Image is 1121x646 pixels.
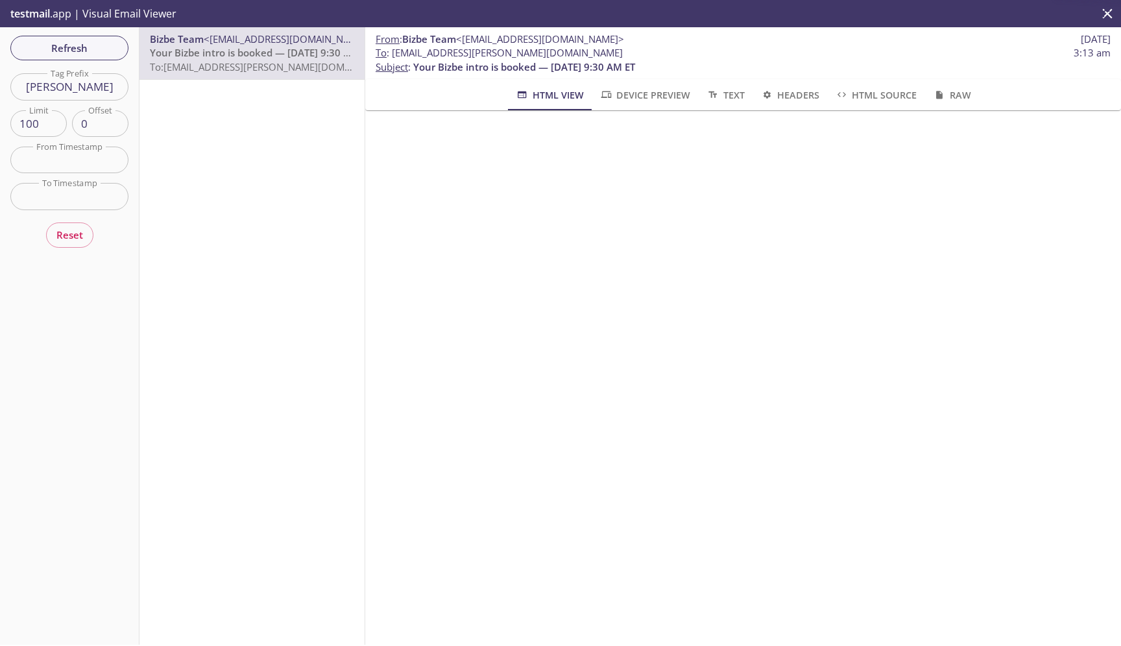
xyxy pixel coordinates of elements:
span: Bizbe Team [402,32,456,45]
nav: emails [139,27,365,80]
span: : [376,32,624,46]
span: Headers [760,87,819,103]
span: Text [706,87,744,103]
span: From [376,32,400,45]
span: Your Bizbe intro is booked — [DATE] 9:30 AM ET [413,60,635,73]
span: <[EMAIL_ADDRESS][DOMAIN_NAME]> [456,32,624,45]
span: Bizbe Team [150,32,204,45]
span: To [376,46,387,59]
button: Reset [46,222,93,247]
span: Subject [376,60,408,73]
span: Your Bizbe intro is booked — [DATE] 9:30 AM ET [150,46,372,59]
div: Bizbe Team<[EMAIL_ADDRESS][DOMAIN_NAME]>Your Bizbe intro is booked — [DATE] 9:30 AM ETTo:[EMAIL_A... [139,27,365,79]
span: : [EMAIL_ADDRESS][PERSON_NAME][DOMAIN_NAME] [376,46,623,60]
span: [DATE] [1081,32,1111,46]
span: 3:13 am [1074,46,1111,60]
span: Refresh [21,40,118,56]
span: <[EMAIL_ADDRESS][DOMAIN_NAME]> [204,32,372,45]
p: : [376,46,1111,74]
button: Refresh [10,36,128,60]
span: To: [EMAIL_ADDRESS][PERSON_NAME][DOMAIN_NAME] [150,60,394,73]
span: Raw [932,87,970,103]
span: HTML View [515,87,583,103]
span: testmail [10,6,50,21]
span: Reset [56,226,83,243]
span: Device Preview [599,87,690,103]
span: HTML Source [835,87,917,103]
